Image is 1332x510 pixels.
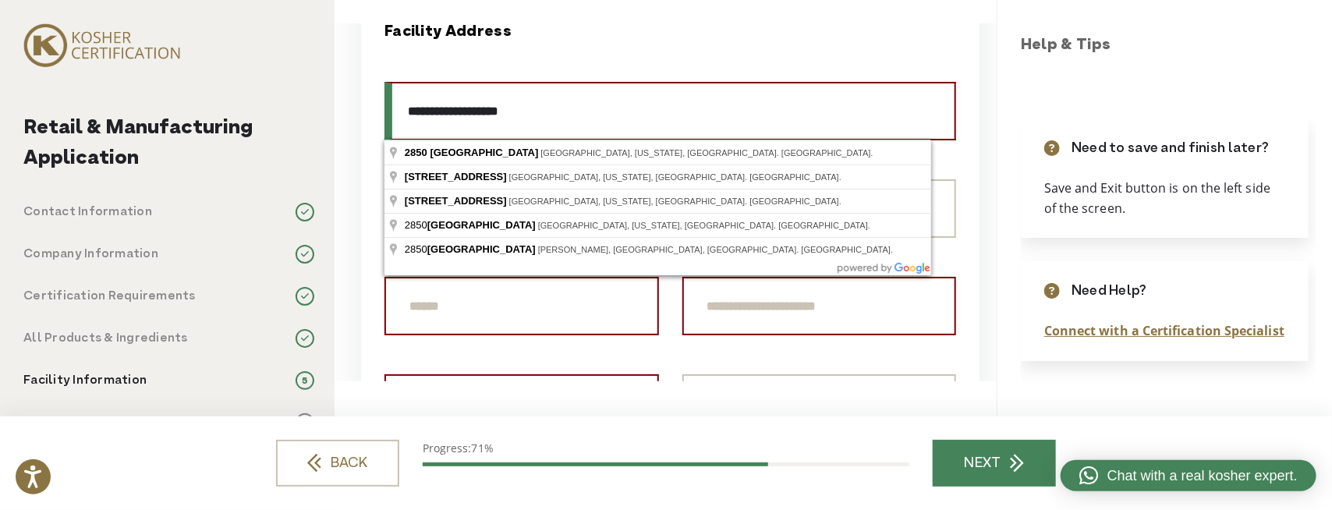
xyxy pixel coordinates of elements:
h3: Help & Tips [1021,34,1316,58]
p: Contact Information [23,203,152,221]
span: [GEOGRAPHIC_DATA] [427,243,536,255]
span: 6 [296,413,314,432]
span: [STREET_ADDRESS] [405,171,507,182]
p: Save and Exit button is on the left side of the screen. [1044,179,1285,218]
span: [STREET_ADDRESS] [405,195,507,207]
p: Facility Information [23,371,147,390]
p: Agreement [23,413,94,432]
span: [GEOGRAPHIC_DATA] [430,147,539,158]
p: Progress: [423,440,909,456]
a: BACK [276,440,399,487]
span: [GEOGRAPHIC_DATA], [US_STATE], [GEOGRAPHIC_DATA]. [GEOGRAPHIC_DATA]. [540,148,873,158]
p: Need to save and finish later? [1072,138,1270,159]
a: Connect with a Certification Specialist [1044,322,1284,339]
span: 2850 [405,219,538,231]
p: Company Information [23,245,158,264]
span: [GEOGRAPHIC_DATA], [US_STATE], [GEOGRAPHIC_DATA]. [GEOGRAPHIC_DATA]. [509,197,841,206]
p: Need Help? [1072,281,1147,302]
span: 2850 [405,243,538,255]
legend: Facility Address [384,21,512,44]
span: [GEOGRAPHIC_DATA], [US_STATE], [GEOGRAPHIC_DATA]. [GEOGRAPHIC_DATA]. [538,221,870,230]
a: NEXT [933,440,1056,487]
span: Chat with a real kosher expert. [1107,466,1298,487]
p: All Products & Ingredients [23,329,188,348]
span: 71% [472,441,494,455]
span: [GEOGRAPHIC_DATA] [427,219,536,231]
a: Chat with a real kosher expert. [1061,460,1316,491]
p: Certification Requirements [23,287,196,306]
span: [GEOGRAPHIC_DATA], [US_STATE], [GEOGRAPHIC_DATA]. [GEOGRAPHIC_DATA]. [509,172,841,182]
span: 2850 [405,147,427,158]
span: 5 [296,371,314,390]
h2: Retail & Manufacturing Application [23,113,314,174]
span: [PERSON_NAME], [GEOGRAPHIC_DATA], [GEOGRAPHIC_DATA]. [GEOGRAPHIC_DATA]. [538,245,893,254]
